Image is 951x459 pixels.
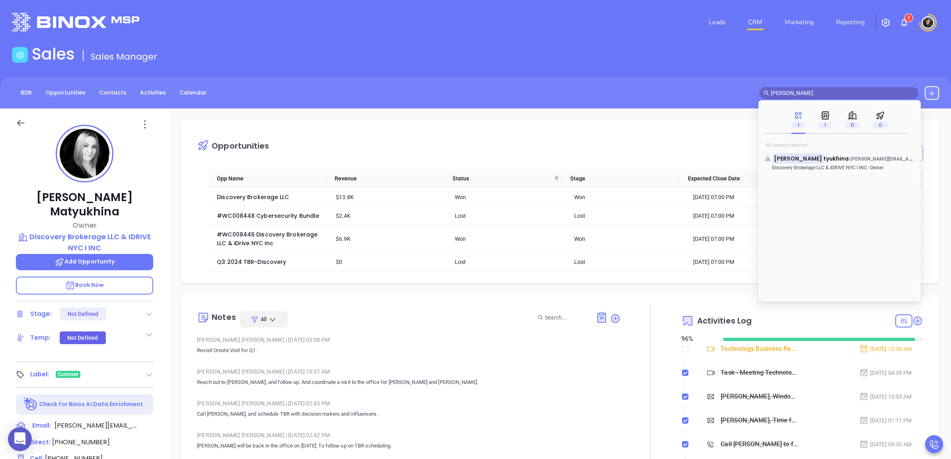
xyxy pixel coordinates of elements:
span: | [286,432,287,438]
div: Lost [574,258,682,266]
th: Revenue [327,169,444,188]
span: filter [553,172,561,184]
div: Lost [455,258,563,266]
div: Call [PERSON_NAME] to follow up - [PERSON_NAME] [721,438,798,450]
a: Reporting [833,14,868,30]
sup: 3 [905,14,913,22]
div: [DATE] 09:30 AM [859,440,912,449]
span: 0 [845,122,860,128]
span: 0 [873,122,888,128]
div: $13.8K [336,193,444,201]
span: [PERSON_NAME][EMAIL_ADDRESS][DOMAIN_NAME] [55,421,138,430]
span: 1 [791,122,805,128]
span: Add Opportunity [55,258,115,265]
div: Task - Meeting Technology Business Review Zoom with [PERSON_NAME] [721,367,798,379]
input: Search… [771,89,914,97]
a: Opportunities [41,86,90,99]
div: [PERSON_NAME] [PERSON_NAME] [DATE] 03:08 PM [197,334,620,346]
a: Leads [705,14,729,30]
div: Temp: [30,332,51,344]
span: [PHONE_NUMBER] [52,438,110,447]
th: Expected Close Date [680,169,798,188]
span: Customer [58,370,79,379]
span: Email: [32,421,51,431]
span: Activities Log [697,317,752,325]
div: [PERSON_NAME] [PERSON_NAME] [DATE] 02:43 PM [197,397,620,409]
div: [PERSON_NAME], Windows 10 is going away. Here’s how it affects Discovery Brokerage LLC & IDRIVE N... [721,391,798,403]
div: [DATE] 07:00 PM [693,234,801,243]
p: [PERSON_NAME] will be back in the office on [DATE]. To follow up on TBR scheduling. [197,441,620,451]
span: All search results 1 [766,142,807,148]
div: Notes [212,313,236,321]
div: Lost [455,211,563,220]
img: Ai-Enrich-DaqCidB-.svg [24,397,38,411]
span: filter [554,176,559,181]
p: Call [PERSON_NAME], and schedule TBR with decision makers and influencers. [197,409,620,419]
div: [DATE] 07:00 PM [693,211,801,220]
p: - Owner [765,165,884,170]
img: user [922,16,934,29]
p: Revisit Onsite Visit for Q1. [197,346,620,355]
input: Search... [545,313,587,322]
img: logo [12,13,139,31]
div: Won [455,193,563,201]
a: Contacts [94,86,131,99]
div: Stage: [30,308,52,320]
span: 3 [907,15,910,21]
th: Opp Name [209,169,327,188]
span: Discovery Brokerage LLC [217,193,289,201]
span: Sales Manager [91,50,157,63]
div: Lost [574,211,682,220]
div: Won [574,234,682,243]
span: tyukhina [823,155,849,163]
a: CRM [745,14,766,30]
div: Not Defined [67,331,98,344]
span: | [286,337,287,343]
div: [DATE] 04:36 PM [859,368,912,377]
p: Reach out to [PERSON_NAME], and follow up. And coordinate a visit to the office for [PERSON_NAME]... [197,378,620,387]
div: [DATE] 01:11 PM [859,416,912,425]
span: Book Now [65,281,104,289]
a: #WC008448 Cybersecurity Bundle [217,212,319,220]
span: search [764,90,769,96]
div: [PERSON_NAME] [PERSON_NAME] [DATE] 02:42 PM [197,429,620,441]
div: Won [574,193,682,201]
span: 1 [818,122,832,128]
a: [PERSON_NAME]tyukhina-[PERSON_NAME][EMAIL_ADDRESS][DOMAIN_NAME]Discovery Brokerage LLC & IDRIVE N... [765,155,914,170]
div: [DATE] 07:00 PM [693,193,801,201]
div: Label: [30,368,49,380]
div: $6.9K [336,234,444,243]
div: [DATE] 10:30 AM [859,345,912,353]
a: Q3 2024 TBR-Discovery [217,258,286,266]
p: Check for Binox AI Data Enrichment [39,400,143,409]
span: | [286,368,287,375]
div: [DATE] 10:53 AM [859,392,912,401]
div: Opportunities [212,142,269,150]
span: All [261,315,267,323]
div: Technology Business Review Zoom with [PERSON_NAME] [721,343,798,355]
span: Discovery Brokerage LLC & IDRIVE NYC I INC [772,165,867,170]
div: [DATE] 07:00 PM [693,258,801,266]
mark: [PERSON_NAME] [773,153,823,163]
span: Direct : [30,438,51,446]
a: Activities [135,86,171,99]
p: Discovery Brokerage LLC & IDRIVE NYC I INC [16,231,153,253]
div: $2.4K [336,211,444,220]
div: Won [455,234,563,243]
img: iconSetting [881,18,891,27]
div: Not Defined [68,308,98,320]
a: Calendar [175,86,212,99]
a: BDR [16,86,37,99]
span: Status [452,174,551,183]
img: profile-user [60,129,109,178]
p: [PERSON_NAME] Matyukhina [16,190,153,219]
img: iconNotification [899,18,909,27]
div: [PERSON_NAME], Time for Your DFS Compliance & Tech Review [721,414,798,426]
h1: Sales [32,45,75,64]
a: #WC008446 Discovery Brokerage LLC & iDrive NYC Inc [217,230,319,247]
p: Olga Matyukhina [765,155,914,159]
a: Marketing [781,14,817,30]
